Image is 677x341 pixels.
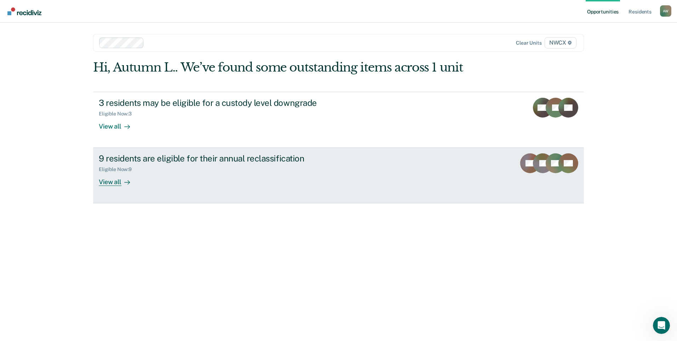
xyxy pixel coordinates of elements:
button: Profile dropdown button [660,5,671,17]
span: NWCX [545,37,576,49]
iframe: Intercom live chat [653,317,670,334]
div: Hi, Autumn L.. We’ve found some outstanding items across 1 unit [93,60,486,75]
div: Eligible Now : 3 [99,111,137,117]
img: Recidiviz [7,7,41,15]
div: Clear units [516,40,542,46]
a: 3 residents may be eligible for a custody level downgradeEligible Now:3View all [93,92,584,148]
div: 9 residents are eligible for their annual reclassification [99,153,347,164]
div: View all [99,172,138,186]
div: View all [99,116,138,130]
a: 9 residents are eligible for their annual reclassificationEligible Now:9View all [93,148,584,203]
div: A W [660,5,671,17]
div: Eligible Now : 9 [99,166,137,172]
div: 3 residents may be eligible for a custody level downgrade [99,98,347,108]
